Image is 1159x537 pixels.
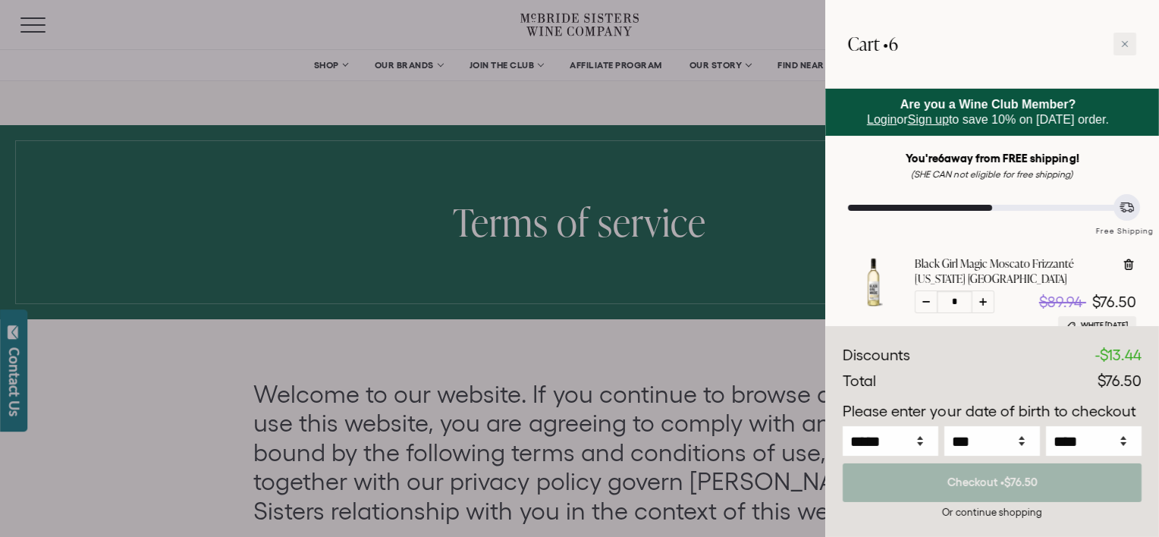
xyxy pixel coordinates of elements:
[908,113,949,126] a: Sign up
[867,113,897,126] a: Login
[900,98,1076,111] strong: Are you a Wine Club Member?
[848,294,900,311] a: Black Girl Magic Moscato Frizzanté California NV
[911,169,1073,179] em: (SHE CAN not eligible for free shipping)
[843,505,1142,520] div: Or continue shopping
[1100,347,1142,363] span: $13.44
[843,400,1142,423] p: Please enter your date of birth to checkout
[915,256,1110,287] a: Black Girl Magic Moscato Frizzanté [US_STATE] [GEOGRAPHIC_DATA]
[843,344,910,367] div: Discounts
[1098,372,1142,389] span: $76.50
[867,98,1109,126] span: or to save 10% on [DATE] order.
[843,370,876,393] div: Total
[848,23,898,65] h2: Cart •
[938,152,944,165] span: 6
[1091,211,1159,237] div: Free Shipping
[889,31,898,56] span: 6
[1095,344,1142,367] div: -
[906,152,1079,165] strong: You're away from FREE shipping!
[1039,294,1082,310] span: $89.94
[1081,319,1128,331] span: White [DATE]
[1092,294,1136,310] span: $76.50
